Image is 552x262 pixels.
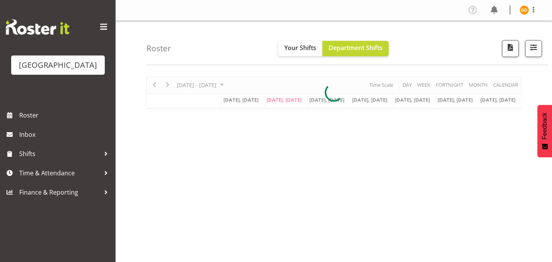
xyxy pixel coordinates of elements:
button: Your Shifts [278,41,322,56]
span: Shifts [19,148,100,160]
button: Department Shifts [322,41,389,56]
h4: Roster [146,44,171,53]
span: Feedback [541,113,548,139]
span: Your Shifts [284,44,316,52]
img: greer-dawson11572.jpg [520,5,529,15]
img: Rosterit website logo [6,19,69,35]
button: Download a PDF of the roster according to the set date range. [502,40,519,57]
div: [GEOGRAPHIC_DATA] [19,59,97,71]
span: Roster [19,109,112,121]
span: Department Shifts [329,44,383,52]
button: Feedback - Show survey [537,105,552,157]
span: Time & Attendance [19,167,100,179]
span: Inbox [19,129,112,140]
span: Finance & Reporting [19,186,100,198]
button: Filter Shifts [525,40,542,57]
